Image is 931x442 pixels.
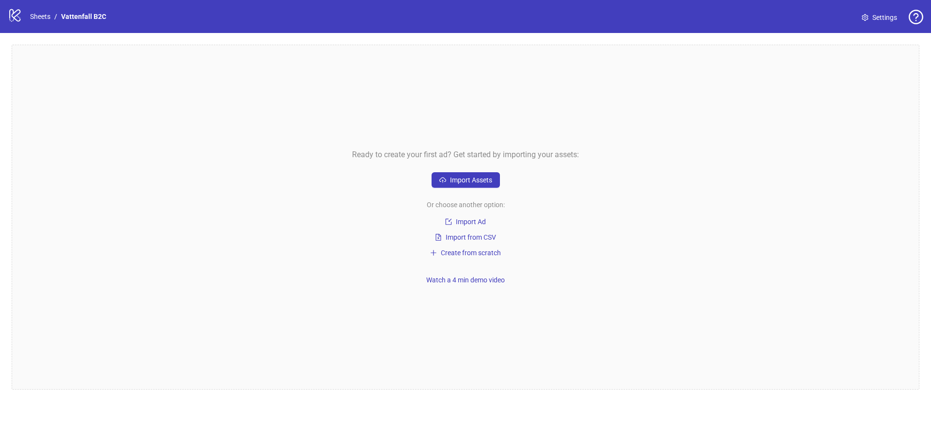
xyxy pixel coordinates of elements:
span: Import Assets [450,176,492,184]
li: / [54,11,57,22]
span: import [445,218,452,225]
span: plus [430,249,437,256]
span: Ready to create your first ad? Get started by importing your assets: [352,148,579,161]
span: file-excel [435,234,442,241]
span: question-circle [909,10,923,24]
button: Create from scratch [426,247,505,259]
button: Import from CSV [431,231,500,243]
span: cloud-upload [439,177,446,183]
button: Import Assets [432,172,500,188]
span: Or choose another option: [427,199,505,210]
a: Vattenfall B2C [59,11,108,22]
span: Import from CSV [446,233,496,241]
button: Import Ad [432,216,499,228]
span: setting [862,14,868,21]
span: Settings [872,12,897,23]
a: Sheets [28,11,52,22]
span: Import Ad [456,218,486,226]
span: Create from scratch [441,249,501,257]
button: Watch a 4 min demo video [422,274,509,286]
span: Watch a 4 min demo video [426,276,505,284]
a: Settings [854,10,905,25]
